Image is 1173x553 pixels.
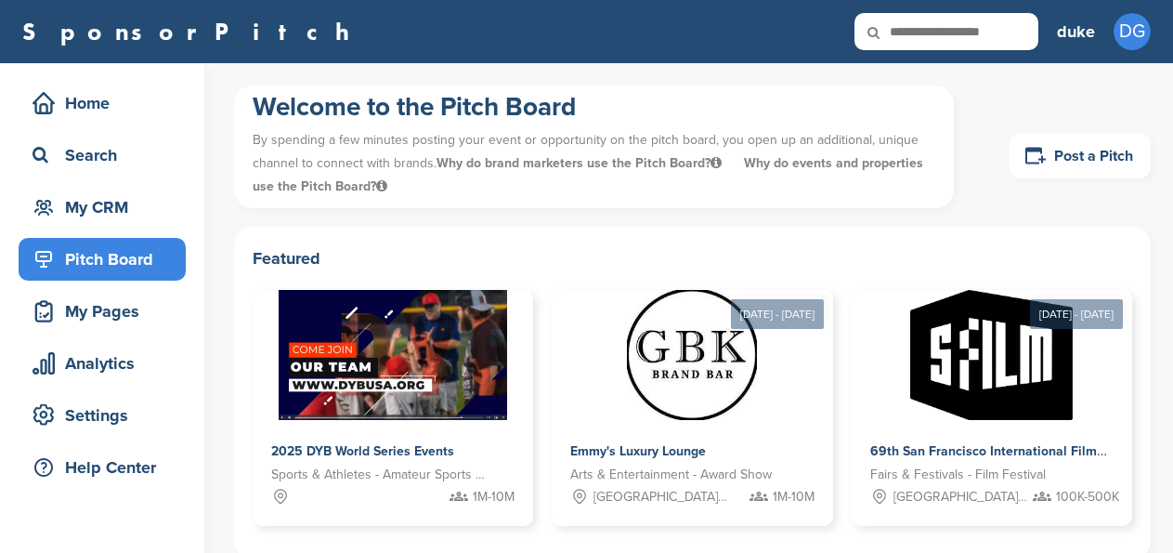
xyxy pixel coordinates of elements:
[19,446,186,489] a: Help Center
[1057,19,1095,45] h3: duke
[773,487,815,507] span: 1M-10M
[570,465,772,485] span: Arts & Entertainment - Award Show
[1099,479,1158,538] iframe: Button to launch messaging window
[28,138,186,172] div: Search
[253,245,1132,271] h2: Featured
[253,90,935,124] h1: Welcome to the Pitch Board
[22,20,361,44] a: SponsorPitch
[19,134,186,177] a: Search
[19,290,186,333] a: My Pages
[1114,13,1151,50] span: DG
[593,487,729,507] span: [GEOGRAPHIC_DATA], [GEOGRAPHIC_DATA]
[19,394,186,437] a: Settings
[19,82,186,125] a: Home
[28,399,186,432] div: Settings
[870,443,1148,459] span: 69th San Francisco International Film Festival
[1056,487,1119,507] span: 100K-500K
[28,451,186,484] div: Help Center
[28,191,186,224] div: My CRM
[473,487,515,507] span: 1M-10M
[279,290,508,420] img: Sponsorpitch &
[1030,299,1123,329] div: [DATE] - [DATE]
[570,443,706,459] span: Emmy's Luxury Lounge
[852,260,1132,526] a: [DATE] - [DATE] Sponsorpitch & 69th San Francisco International Film Festival Fairs & Festivals -...
[271,443,454,459] span: 2025 DYB World Series Events
[28,243,186,276] div: Pitch Board
[1057,11,1095,52] a: duke
[253,290,533,526] a: Sponsorpitch & 2025 DYB World Series Events Sports & Athletes - Amateur Sports Leagues 1M-10M
[19,238,186,281] a: Pitch Board
[28,295,186,328] div: My Pages
[910,290,1073,420] img: Sponsorpitch &
[1010,133,1151,178] a: Post a Pitch
[28,347,186,380] div: Analytics
[271,465,487,485] span: Sports & Athletes - Amateur Sports Leagues
[627,290,757,420] img: Sponsorpitch &
[19,186,186,229] a: My CRM
[731,299,824,329] div: [DATE] - [DATE]
[893,487,1029,507] span: [GEOGRAPHIC_DATA], [GEOGRAPHIC_DATA]
[437,155,725,171] span: Why do brand marketers use the Pitch Board?
[28,86,186,120] div: Home
[870,465,1046,485] span: Fairs & Festivals - Film Festival
[552,260,832,526] a: [DATE] - [DATE] Sponsorpitch & Emmy's Luxury Lounge Arts & Entertainment - Award Show [GEOGRAPHIC...
[19,342,186,385] a: Analytics
[253,124,935,204] p: By spending a few minutes posting your event or opportunity on the pitch board, you open up an ad...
